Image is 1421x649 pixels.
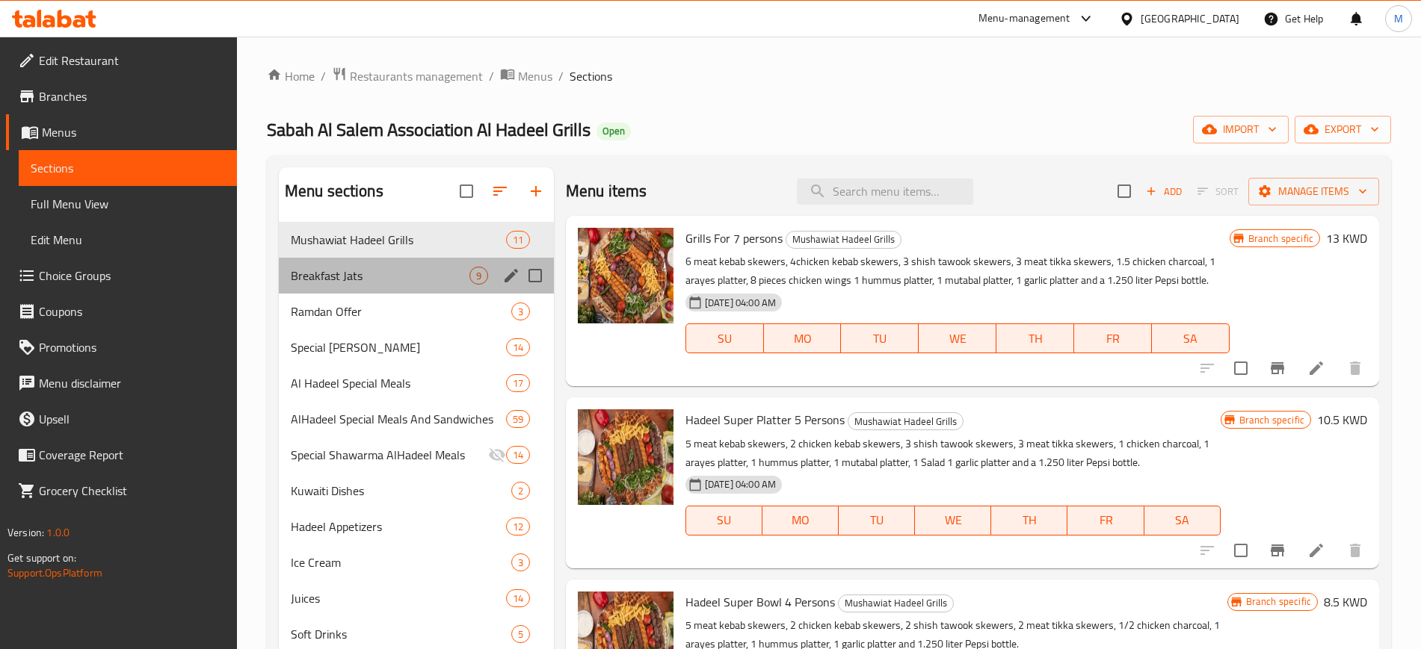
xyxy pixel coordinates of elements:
span: Select section first [1188,180,1248,203]
span: Choice Groups [39,267,225,285]
div: Hadeel Appetizers12 [279,509,554,544]
a: Edit Restaurant [6,43,237,78]
h6: 10.5 KWD [1317,409,1367,430]
span: Manage items [1260,182,1367,201]
span: Ramdan Offer [291,302,511,320]
div: Soft Drinks [291,625,511,643]
a: Upsell [6,401,237,437]
span: Kuwaiti Dishes [291,482,511,500]
h6: 8.5 KWD [1324,591,1367,612]
span: Grills For 7 persons [685,227,783,249]
a: Menus [500,66,552,86]
span: 14 [507,448,529,462]
span: Mushawiat Hadeel Grills [839,594,953,612]
svg: Inactive section [488,446,506,464]
button: FR [1074,323,1152,353]
span: Mushawiat Hadeel Grills [291,231,506,249]
span: Select all sections [451,176,482,207]
a: Coupons [6,294,237,329]
div: Ramdan Offer3 [279,294,554,329]
span: Branches [39,87,225,105]
li: / [489,67,494,85]
span: import [1205,120,1277,139]
span: 5 [512,627,529,642]
span: TU [845,509,909,531]
span: Menus [42,123,225,141]
button: SU [685,323,764,353]
span: Sort sections [482,173,518,209]
div: items [511,553,530,571]
button: TH [996,323,1074,353]
span: Special Shawarma AlHadeel Meals [291,446,488,464]
div: Mushawiat Hadeel Grills [838,594,954,612]
span: export [1307,120,1379,139]
span: 59 [507,412,529,426]
div: items [506,518,530,535]
span: FR [1073,509,1138,531]
a: Choice Groups [6,258,237,294]
div: AlHadeel Special Meals And Sandwiches59 [279,401,554,437]
input: search [797,178,973,205]
span: AlHadeel Special Meals And Sandwiches [291,410,506,428]
span: TH [997,509,1061,531]
div: Breakfast Jats [291,267,469,285]
span: 3 [512,556,529,570]
span: MO [770,328,836,350]
button: MO [762,506,839,535]
span: 14 [507,341,529,355]
span: TU [847,328,913,350]
a: Full Menu View [19,186,237,222]
span: Full Menu View [31,195,225,213]
a: Restaurants management [332,66,483,86]
a: Edit Menu [19,222,237,258]
span: 9 [470,269,487,283]
button: SU [685,506,762,535]
span: Mushawiat Hadeel Grills [786,231,901,248]
span: Select to update [1225,535,1257,566]
span: Edit Menu [31,231,225,249]
div: items [506,338,530,356]
h2: Menu items [566,180,647,202]
span: [DATE] 04:00 AM [699,477,782,491]
button: Add [1140,180,1188,203]
button: WE [915,506,991,535]
div: Breakfast Jats9edit [279,258,554,294]
span: Hadeel Appetizers [291,518,506,535]
button: Add section [518,173,554,209]
span: TH [1002,328,1068,350]
li: / [321,67,326,85]
h6: 13 KWD [1326,228,1367,249]
span: SU [692,509,756,531]
button: SA [1152,323,1230,353]
a: Branches [6,78,237,114]
span: Menus [518,67,552,85]
p: 5 meat kebab skewers, 2 chicken kebab skewers, 3 shish tawook skewers, 3 meat tikka skewers, 1 ch... [685,435,1221,472]
span: 11 [507,233,529,247]
span: FR [1080,328,1146,350]
button: Branch-specific-item [1260,350,1295,386]
span: Branch specific [1240,594,1317,609]
div: items [506,446,530,464]
span: Branch specific [1242,232,1319,246]
div: Mushawiat Hadeel Grills [848,412,964,430]
span: Special [PERSON_NAME] [291,338,506,356]
span: Edit Restaurant [39,52,225,69]
span: SA [1158,328,1224,350]
a: Sections [19,150,237,186]
span: Get support on: [7,548,76,568]
div: Menu-management [978,10,1070,28]
span: Branch specific [1233,413,1310,427]
span: Version: [7,523,44,542]
span: 12 [507,520,529,534]
button: MO [764,323,842,353]
div: items [511,482,530,500]
div: items [506,231,530,249]
span: Coupons [39,302,225,320]
li: / [558,67,564,85]
span: MO [768,509,833,531]
div: Juices [291,589,506,607]
span: Mushawiat Hadeel Grills [848,413,963,430]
